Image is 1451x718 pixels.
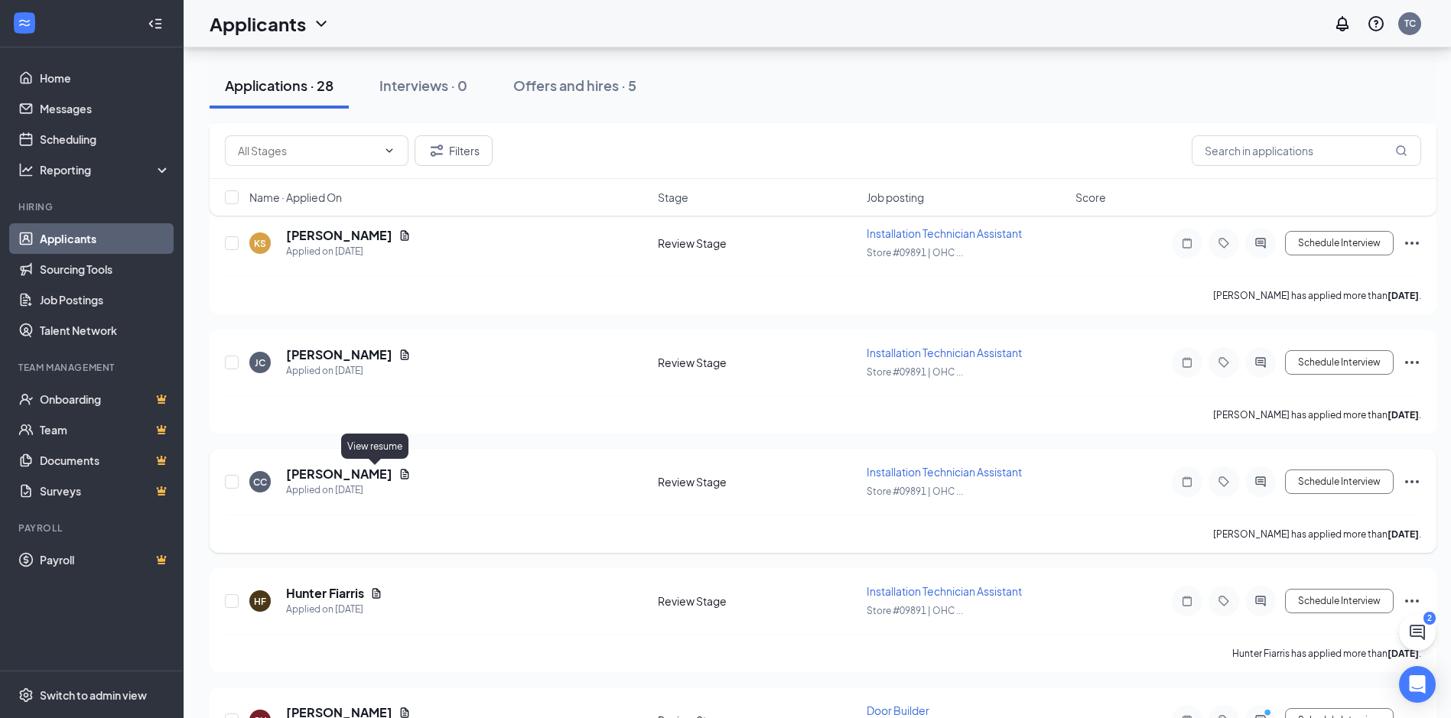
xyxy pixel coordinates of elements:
div: Applied on [DATE] [286,602,382,617]
svg: MagnifyingGlass [1395,145,1407,157]
svg: Settings [18,687,34,703]
input: All Stages [238,142,377,159]
span: Store #09891 | OHC ... [867,486,963,497]
div: Hiring [18,200,168,213]
div: CC [253,476,267,489]
svg: Note [1178,476,1196,488]
svg: Tag [1215,595,1233,607]
div: Interviews · 0 [379,76,467,95]
span: Score [1075,190,1106,205]
svg: ChevronDown [312,15,330,33]
a: Applicants [40,223,171,254]
svg: WorkstreamLogo [17,15,32,31]
input: Search in applications [1192,135,1421,166]
svg: ChevronDown [383,145,395,157]
svg: Tag [1215,356,1233,369]
b: [DATE] [1388,648,1419,659]
a: Sourcing Tools [40,254,171,284]
span: Installation Technician Assistant [867,584,1022,598]
b: [DATE] [1388,528,1419,540]
div: Applications · 28 [225,76,333,95]
svg: Note [1178,595,1196,607]
svg: ActiveChat [1251,476,1270,488]
a: DocumentsCrown [40,445,171,476]
svg: ActiveChat [1251,595,1270,607]
p: Hunter Fiarris has applied more than . [1232,647,1421,660]
svg: Ellipses [1403,353,1421,372]
span: Installation Technician Assistant [867,226,1022,240]
div: 2 [1423,612,1436,625]
a: Job Postings [40,284,171,315]
div: Review Stage [658,355,857,370]
b: [DATE] [1388,409,1419,421]
div: HF [254,595,266,608]
svg: Document [399,349,411,361]
button: Schedule Interview [1285,350,1394,375]
span: Door Builder [867,703,929,717]
div: Review Stage [658,236,857,251]
div: View resume [341,434,408,459]
a: Home [40,63,171,93]
svg: Document [399,229,411,242]
div: Open Intercom Messenger [1399,666,1436,703]
a: SurveysCrown [40,476,171,506]
a: Messages [40,93,171,124]
svg: Ellipses [1403,234,1421,252]
h5: Hunter Fiarris [286,585,364,602]
div: Applied on [DATE] [286,244,411,259]
svg: Note [1178,356,1196,369]
svg: Collapse [148,16,163,31]
svg: Ellipses [1403,473,1421,491]
svg: Note [1178,237,1196,249]
svg: Document [399,468,411,480]
svg: Filter [428,141,446,160]
a: Talent Network [40,315,171,346]
span: Store #09891 | OHC ... [867,366,963,378]
div: JC [255,356,265,369]
div: Payroll [18,521,168,534]
h5: [PERSON_NAME] [286,227,392,244]
svg: Document [370,587,382,599]
span: Job posting [867,190,924,205]
span: Store #09891 | OHC ... [867,247,963,258]
svg: Tag [1215,237,1233,249]
svg: ActiveChat [1251,356,1270,369]
svg: Ellipses [1403,592,1421,610]
a: PayrollCrown [40,544,171,575]
button: Schedule Interview [1285,231,1394,255]
p: [PERSON_NAME] has applied more than . [1213,289,1421,302]
p: [PERSON_NAME] has applied more than . [1213,408,1421,421]
a: TeamCrown [40,414,171,445]
svg: ActiveChat [1251,237,1270,249]
p: [PERSON_NAME] has applied more than . [1213,528,1421,541]
div: Applied on [DATE] [286,482,411,498]
div: TC [1404,17,1416,30]
span: Installation Technician Assistant [867,346,1022,359]
button: Filter Filters [415,135,493,166]
h5: [PERSON_NAME] [286,466,392,482]
div: Review Stage [658,474,857,489]
span: Stage [658,190,688,205]
span: Name · Applied On [249,190,342,205]
svg: Analysis [18,162,34,177]
svg: ChatActive [1408,623,1427,642]
svg: QuestionInfo [1367,15,1385,33]
span: Store #09891 | OHC ... [867,605,963,616]
div: Team Management [18,361,168,374]
div: Reporting [40,162,171,177]
a: Scheduling [40,124,171,154]
button: Schedule Interview [1285,589,1394,613]
span: Installation Technician Assistant [867,465,1022,479]
b: [DATE] [1388,290,1419,301]
div: Offers and hires · 5 [513,76,636,95]
svg: Notifications [1333,15,1352,33]
button: Schedule Interview [1285,469,1394,494]
div: Applied on [DATE] [286,363,411,378]
button: ChatActive [1399,614,1436,651]
div: Review Stage [658,593,857,609]
h1: Applicants [210,11,306,37]
h5: [PERSON_NAME] [286,346,392,363]
div: Switch to admin view [40,687,147,703]
svg: Tag [1215,476,1233,488]
div: KS [254,237,266,250]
